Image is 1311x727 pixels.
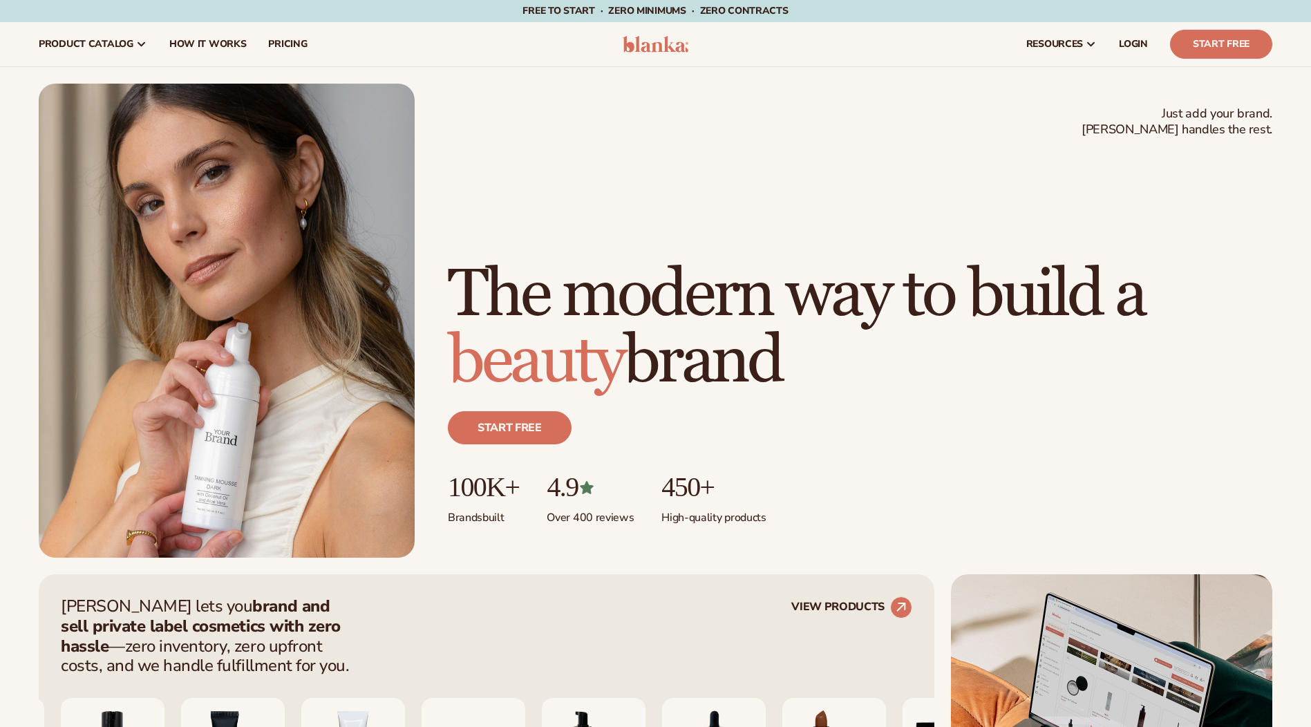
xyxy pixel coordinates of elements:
[448,472,519,502] p: 100K+
[448,262,1272,395] h1: The modern way to build a brand
[522,4,788,17] span: Free to start · ZERO minimums · ZERO contracts
[661,502,766,525] p: High-quality products
[61,595,341,657] strong: brand and sell private label cosmetics with zero hassle
[661,472,766,502] p: 450+
[39,39,133,50] span: product catalog
[1026,39,1083,50] span: resources
[547,472,634,502] p: 4.9
[268,39,307,50] span: pricing
[1082,106,1272,138] span: Just add your brand. [PERSON_NAME] handles the rest.
[39,84,415,558] img: Female holding tanning mousse.
[448,321,623,402] span: beauty
[257,22,318,66] a: pricing
[158,22,258,66] a: How It Works
[448,502,519,525] p: Brands built
[547,502,634,525] p: Over 400 reviews
[1119,39,1148,50] span: LOGIN
[448,411,572,444] a: Start free
[623,36,688,53] img: logo
[1015,22,1108,66] a: resources
[61,596,358,676] p: [PERSON_NAME] lets you —zero inventory, zero upfront costs, and we handle fulfillment for you.
[791,596,912,619] a: VIEW PRODUCTS
[169,39,247,50] span: How It Works
[1170,30,1272,59] a: Start Free
[1108,22,1159,66] a: LOGIN
[28,22,158,66] a: product catalog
